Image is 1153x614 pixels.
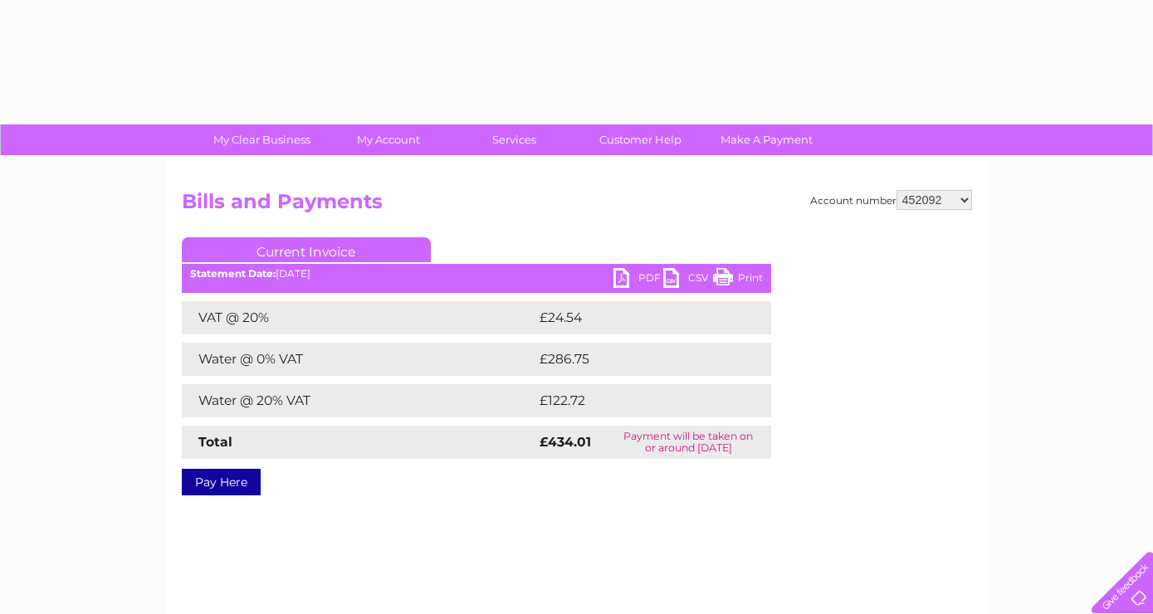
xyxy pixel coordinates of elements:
[182,343,535,376] td: Water @ 0% VAT
[182,469,261,495] a: Pay Here
[198,434,232,450] strong: Total
[572,124,709,155] a: Customer Help
[713,268,763,292] a: Print
[320,124,457,155] a: My Account
[613,268,663,292] a: PDF
[182,237,431,262] a: Current Invoice
[193,124,330,155] a: My Clear Business
[663,268,713,292] a: CSV
[535,301,738,334] td: £24.54
[606,426,770,459] td: Payment will be taken on or around [DATE]
[182,268,771,280] div: [DATE]
[698,124,835,155] a: Make A Payment
[535,384,740,417] td: £122.72
[182,190,972,222] h2: Bills and Payments
[182,384,535,417] td: Water @ 20% VAT
[446,124,583,155] a: Services
[810,190,972,210] div: Account number
[535,343,742,376] td: £286.75
[540,434,591,450] strong: £434.01
[190,267,276,280] b: Statement Date:
[182,301,535,334] td: VAT @ 20%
